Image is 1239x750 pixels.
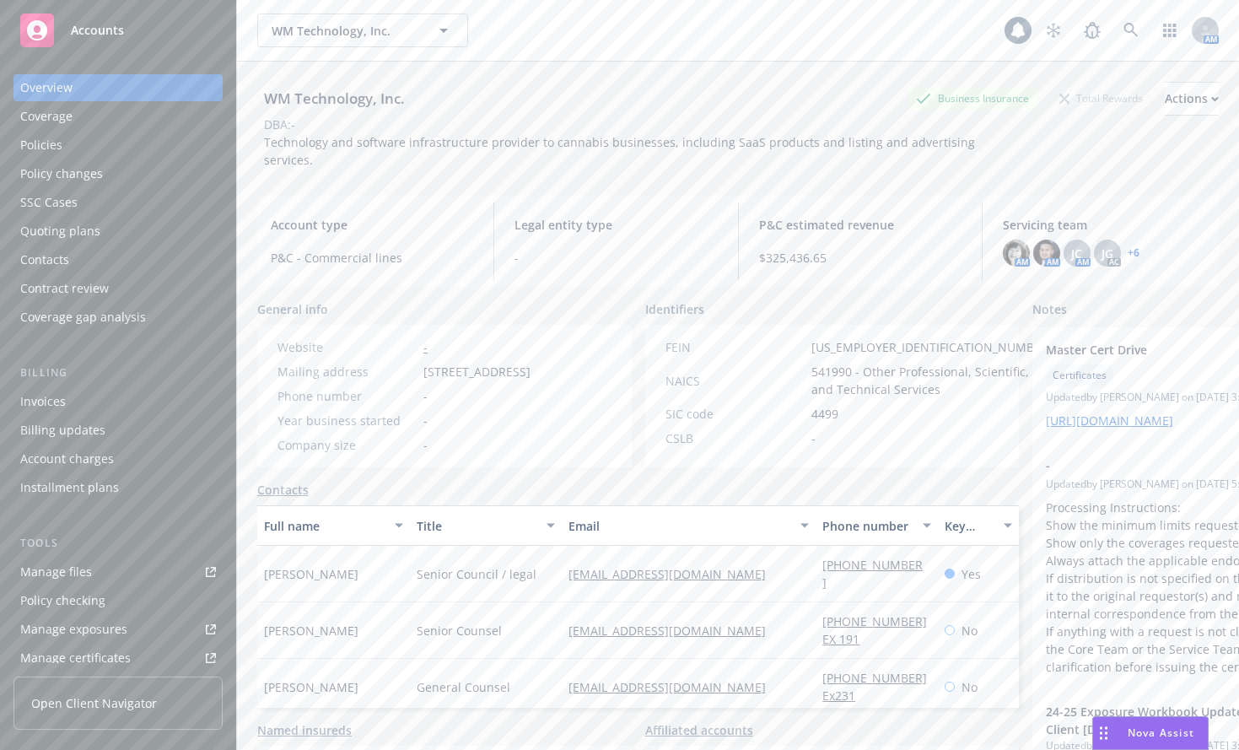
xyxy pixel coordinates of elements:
span: P&C estimated revenue [759,216,962,234]
div: Policies [20,132,62,159]
div: Account charges [20,445,114,472]
span: Senior Counsel [417,622,502,639]
a: Switch app [1153,13,1187,47]
a: Manage certificates [13,645,223,672]
a: Coverage [13,103,223,130]
a: Billing updates [13,417,223,444]
span: - [423,436,428,454]
div: Billing [13,364,223,381]
span: Identifiers [645,300,704,318]
div: Phone number [277,387,417,405]
div: Title [417,517,537,535]
a: [EMAIL_ADDRESS][DOMAIN_NAME] [568,566,779,582]
a: Policy checking [13,587,223,614]
span: P&C - Commercial lines [271,249,473,267]
a: - [423,339,428,355]
div: Manage exposures [20,616,127,643]
div: Coverage [20,103,73,130]
span: - [423,387,428,405]
span: 541990 - Other Professional, Scientific, and Technical Services [811,363,1053,398]
button: Actions [1165,82,1219,116]
img: photo [1033,240,1060,267]
a: Manage exposures [13,616,223,643]
div: Manage certificates [20,645,131,672]
span: Legal entity type [514,216,717,234]
a: Policies [13,132,223,159]
div: Year business started [277,412,417,429]
div: Contacts [20,246,69,273]
a: [PHONE_NUMBER] Ex231 [822,670,927,704]
a: [URL][DOMAIN_NAME] [1046,413,1173,429]
a: Invoices [13,388,223,415]
span: JG [1102,245,1113,262]
span: Senior Council / legal [417,565,536,583]
span: WM Technology, Inc. [272,22,417,40]
span: Account type [271,216,473,234]
a: Contacts [257,481,309,499]
span: - [423,412,428,429]
a: SSC Cases [13,189,223,216]
a: Affiliated accounts [645,721,753,739]
span: 4499 [811,405,838,423]
div: Key contact [945,517,994,535]
span: $325,436.65 [759,249,962,267]
span: No [962,622,978,639]
span: Open Client Navigator [31,694,157,712]
a: [PHONE_NUMBER] [822,557,923,591]
div: NAICS [665,372,805,390]
div: Quoting plans [20,218,100,245]
a: Report a Bug [1075,13,1109,47]
div: Policy checking [20,587,105,614]
span: [PERSON_NAME] [264,622,358,639]
div: SSC Cases [20,189,78,216]
span: [STREET_ADDRESS] [423,363,531,380]
button: Email [562,505,816,546]
div: Full name [264,517,385,535]
span: No [962,678,978,696]
a: Quoting plans [13,218,223,245]
div: Mailing address [277,363,417,380]
button: Title [410,505,563,546]
span: [PERSON_NAME] [264,565,358,583]
div: WM Technology, Inc. [257,88,412,110]
span: General Counsel [417,678,510,696]
span: Accounts [71,24,124,37]
div: Contract review [20,275,109,302]
a: [EMAIL_ADDRESS][DOMAIN_NAME] [568,623,779,639]
div: DBA: - [264,116,295,133]
span: JC [1071,245,1082,262]
button: Nova Assist [1092,716,1209,750]
div: Phone number [822,517,912,535]
a: +6 [1128,248,1139,258]
button: Full name [257,505,410,546]
a: Manage files [13,558,223,585]
div: FEIN [665,338,805,356]
span: Servicing team [1003,216,1205,234]
div: Business Insurance [908,88,1037,109]
a: [PHONE_NUMBER] EX 191 [822,613,927,647]
div: Billing updates [20,417,105,444]
button: Phone number [816,505,937,546]
div: Total Rewards [1051,88,1151,109]
div: Invoices [20,388,66,415]
button: WM Technology, Inc. [257,13,468,47]
span: General info [257,300,328,318]
span: [PERSON_NAME] [264,678,358,696]
div: Overview [20,74,73,101]
a: [EMAIL_ADDRESS][DOMAIN_NAME] [568,679,779,695]
span: Technology and software infrastructure provider to cannabis businesses, including SaaS products a... [264,134,978,168]
a: Stop snowing [1037,13,1070,47]
div: SIC code [665,405,805,423]
a: Overview [13,74,223,101]
div: Manage files [20,558,92,585]
div: CSLB [665,429,805,447]
a: Search [1114,13,1148,47]
a: Named insureds [257,721,352,739]
a: Policy changes [13,160,223,187]
div: Actions [1165,83,1219,115]
span: Certificates [1053,368,1107,383]
a: Coverage gap analysis [13,304,223,331]
a: Account charges [13,445,223,472]
div: Website [277,338,417,356]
